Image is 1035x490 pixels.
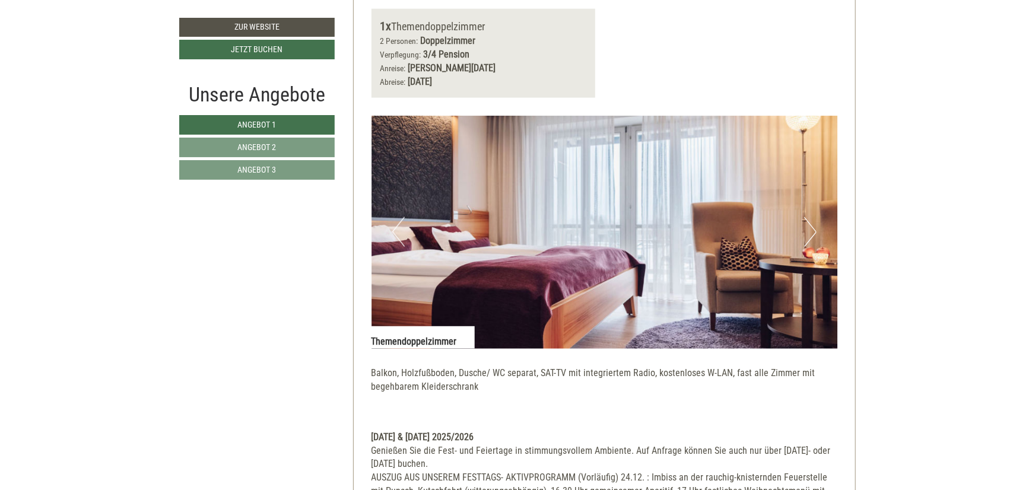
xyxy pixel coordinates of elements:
[380,77,406,87] small: Abreise:
[179,80,335,109] div: Unsere Angebote
[238,120,277,129] span: Angebot 1
[238,142,277,152] span: Angebot 2
[421,35,476,46] b: Doppelzimmer
[408,76,433,87] b: [DATE]
[238,165,277,174] span: Angebot 3
[424,49,470,60] b: 3/4 Pension
[392,217,405,247] button: Previous
[380,19,392,33] b: 1x
[380,50,421,59] small: Verpflegung:
[804,217,817,247] button: Next
[179,18,335,37] a: Zur Website
[372,326,475,349] div: Themendoppelzimmer
[380,36,418,46] small: 2 Personen:
[372,116,838,349] img: image
[380,63,406,73] small: Anreise:
[408,62,496,74] b: [PERSON_NAME][DATE]
[380,18,587,35] div: Themendoppelzimmer
[179,40,335,59] a: Jetzt buchen
[372,367,838,408] p: Balkon, Holzfußboden, Dusche/ WC separat, SAT-TV mit integriertem Radio, kostenloses W-LAN, fast ...
[372,431,838,444] div: [DATE] & [DATE] 2025/2026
